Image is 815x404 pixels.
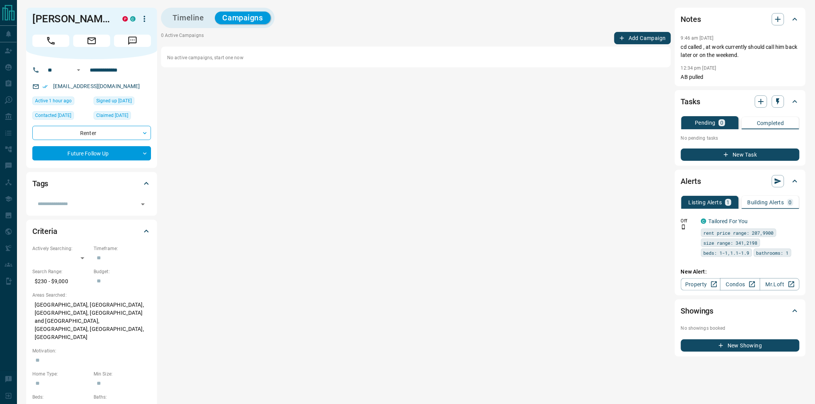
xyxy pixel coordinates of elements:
h2: Tags [32,177,48,190]
div: property.ca [122,16,128,22]
a: Tailored For You [709,218,748,224]
span: Email [73,35,110,47]
h2: Showings [681,305,714,317]
div: Tags [32,174,151,193]
h2: Notes [681,13,701,25]
button: Open [138,199,148,210]
p: 0 [789,200,792,205]
p: Motivation: [32,347,151,354]
p: Building Alerts [748,200,784,205]
p: [GEOGRAPHIC_DATA], [GEOGRAPHIC_DATA], [GEOGRAPHIC_DATA], [GEOGRAPHIC_DATA] and [GEOGRAPHIC_DATA],... [32,299,151,344]
div: Future Follow Up [32,146,151,160]
p: Timeframe: [94,245,151,252]
span: bathrooms: 1 [756,249,789,257]
a: [EMAIL_ADDRESS][DOMAIN_NAME] [53,83,140,89]
button: New Showing [681,339,800,352]
div: Showings [681,302,800,320]
span: beds: 1-1,1.1-1.9 [704,249,750,257]
span: Call [32,35,69,47]
a: Mr.Loft [760,278,800,290]
p: No pending tasks [681,132,800,144]
p: Beds: [32,394,90,401]
span: Contacted [DATE] [35,112,71,119]
p: New Alert: [681,268,800,276]
h2: Criteria [32,225,57,237]
div: condos.ca [130,16,136,22]
p: Pending [695,120,716,125]
p: Completed [757,120,784,126]
p: 0 [720,120,723,125]
a: Condos [720,278,760,290]
span: size range: 341,2198 [704,239,758,247]
a: Property [681,278,721,290]
p: Search Range: [32,268,90,275]
span: rent price range: 207,9900 [704,229,774,237]
p: No active campaigns, start one now [167,54,665,61]
p: 12:34 pm [DATE] [681,65,716,71]
p: cd called , at work currently should call him back later or on the weekend. [681,43,800,59]
div: Fri Sep 13 2024 [94,97,151,107]
p: Min Size: [94,371,151,377]
div: condos.ca [701,219,706,224]
span: Active 1 hour ago [35,97,72,105]
div: Fri Sep 13 2024 [94,111,151,122]
div: Wed Aug 13 2025 [32,97,90,107]
p: Off [681,217,696,224]
button: Open [74,65,83,75]
svg: Push Notification Only [681,224,686,230]
div: Tasks [681,92,800,111]
p: Listing Alerts [689,200,722,205]
span: Claimed [DATE] [96,112,128,119]
div: Alerts [681,172,800,190]
p: Baths: [94,394,151,401]
span: Signed up [DATE] [96,97,132,105]
span: Message [114,35,151,47]
h2: Alerts [681,175,701,187]
p: 9:46 am [DATE] [681,35,714,41]
h1: [PERSON_NAME] [32,13,111,25]
button: Timeline [165,12,212,24]
p: 1 [727,200,730,205]
p: 0 Active Campaigns [161,32,204,44]
p: Home Type: [32,371,90,377]
p: $230 - $9,000 [32,275,90,288]
p: Actively Searching: [32,245,90,252]
button: Add Campaign [614,32,671,44]
p: Areas Searched: [32,292,151,299]
p: AB pulled [681,73,800,81]
h2: Tasks [681,95,700,108]
button: Campaigns [215,12,271,24]
p: No showings booked [681,325,800,332]
div: Renter [32,126,151,140]
svg: Email Verified [42,84,48,89]
div: Notes [681,10,800,28]
p: Budget: [94,268,151,275]
button: New Task [681,149,800,161]
div: Thu Jun 19 2025 [32,111,90,122]
div: Criteria [32,222,151,240]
